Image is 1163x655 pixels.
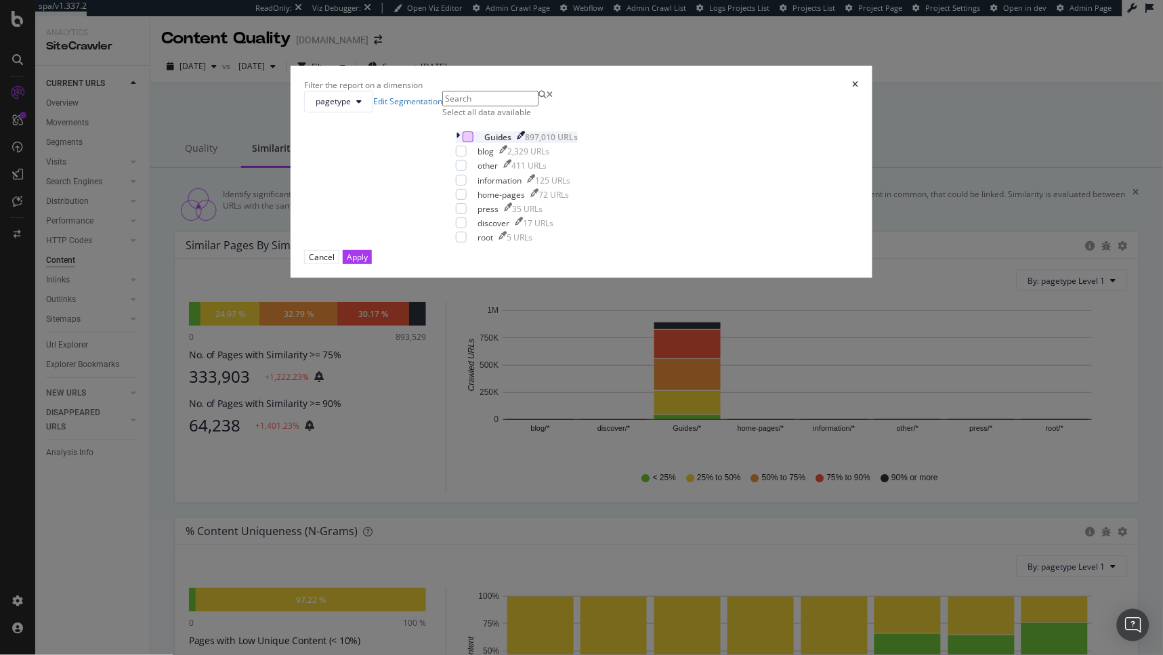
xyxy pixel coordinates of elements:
[478,189,525,200] div: home-pages
[512,203,543,215] div: 35 URLs
[523,217,553,229] div: 17 URLs
[525,131,578,143] div: 897,010 URLs
[442,91,538,106] input: Search
[507,146,549,157] div: 2,329 URLs
[309,251,335,263] div: Cancel
[538,189,569,200] div: 72 URLs
[484,131,511,143] div: Guides
[478,175,522,186] div: information
[343,250,372,264] button: Apply
[535,175,570,186] div: 125 URLs
[316,96,351,107] span: pagetype
[853,79,859,91] div: times
[511,160,547,171] div: 411 URLs
[347,251,368,263] div: Apply
[507,232,532,243] div: 5 URLs
[478,232,493,243] div: root
[304,250,339,264] button: Cancel
[478,217,509,229] div: discover
[478,146,494,157] div: blog
[291,66,872,278] div: modal
[478,203,499,215] div: press
[373,96,442,107] a: Edit Segmentation
[442,106,591,118] div: Select all data available
[304,91,373,112] button: pagetype
[1117,609,1149,641] div: Open Intercom Messenger
[304,79,423,91] div: Filter the report on a dimension
[478,160,498,171] div: other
